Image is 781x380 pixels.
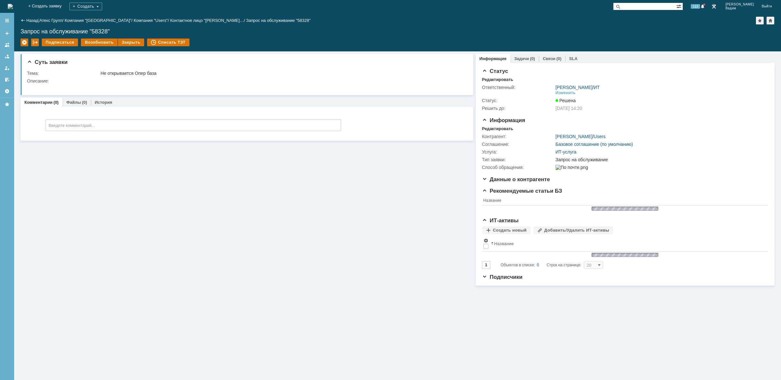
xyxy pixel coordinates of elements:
a: Создать заявку [2,28,12,39]
div: Запрос на обслуживание [556,157,764,162]
a: ИТ-услуга [556,149,576,155]
div: (0) [54,100,59,105]
span: Данные о контрагенте [482,176,550,182]
img: logo [8,4,13,9]
span: Решена [556,98,576,103]
div: Запрос на обслуживание "58328" [21,28,775,35]
div: Создать [69,3,102,10]
a: Задачи [514,56,529,61]
span: Рекомендуемые статьи БЗ [482,188,562,194]
div: Контрагент: [482,134,554,139]
a: Перейти на домашнюю страницу [8,4,13,9]
div: Способ обращения: [482,165,554,170]
a: Комментарии [24,100,53,105]
a: Информация [479,56,506,61]
i: Строк на странице: [501,261,581,269]
a: Атекс Групп [39,18,62,23]
th: Название [482,197,765,206]
span: Подписчики [482,274,522,280]
a: [PERSON_NAME] [556,85,592,90]
div: Название [494,241,514,246]
div: Удалить [21,39,28,46]
a: Файлы [66,100,81,105]
a: Мои согласования [2,75,12,85]
div: 0 [537,261,539,269]
a: Контактное лицо "[PERSON_NAME]… [170,18,244,23]
span: Расширенный поиск [676,3,683,9]
div: Описание: [27,78,463,84]
span: [PERSON_NAME] [725,3,754,6]
div: / [556,85,600,90]
div: Решить до: [482,106,554,111]
a: История [95,100,112,105]
a: SLA [569,56,577,61]
a: Назад [26,18,38,23]
a: Перейти в интерфейс администратора [710,3,718,10]
a: Users [594,134,606,139]
img: wJIQAAOwAAAAAAAAAAAA== [590,252,660,258]
div: (0) [82,100,87,105]
div: Сделать домашней страницей [767,17,774,24]
div: Добавить в избранное [756,17,764,24]
a: [PERSON_NAME] [556,134,592,139]
div: Изменить [556,90,576,95]
a: Компания "Users" [134,18,168,23]
div: Тема: [27,71,99,76]
span: Настройки [483,238,488,243]
div: Запрос на обслуживание "58328" [246,18,311,23]
div: / [39,18,65,23]
div: / [556,134,606,139]
span: ИТ-активы [482,217,519,224]
span: Объектов в списке: [501,263,535,267]
div: Не открывается Опер база [101,71,462,76]
img: По почте.png [556,165,588,170]
span: 113 [691,4,700,9]
a: Мои заявки [2,63,12,73]
a: Связи [543,56,555,61]
span: Информация [482,117,525,123]
span: Вадим [725,6,754,10]
div: (0) [556,56,561,61]
div: / [170,18,246,23]
div: Тип заявки: [482,157,554,162]
a: Заявки в моей ответственности [2,51,12,62]
span: Суть заявки [27,59,67,65]
a: Настройки [2,86,12,96]
div: Редактировать [482,126,513,131]
div: Услуга: [482,149,554,155]
div: Соглашение: [482,142,554,147]
div: | [38,18,39,22]
a: Базовое соглашение (по умолчанию) [556,142,633,147]
div: Работа с массовостью [31,39,39,46]
span: [DATE] 14:20 [556,106,582,111]
div: Статус: [482,98,554,103]
a: Компания "[GEOGRAPHIC_DATA]" [65,18,131,23]
th: Название [490,237,765,252]
span: Статус [482,68,508,74]
div: / [65,18,134,23]
div: Редактировать [482,77,513,82]
div: (0) [530,56,535,61]
a: Заявки на командах [2,40,12,50]
a: ИТ [594,85,600,90]
img: wJIQAAOwAAAAAAAAAAAA== [590,206,660,212]
div: / [134,18,170,23]
div: Ответственный: [482,85,554,90]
